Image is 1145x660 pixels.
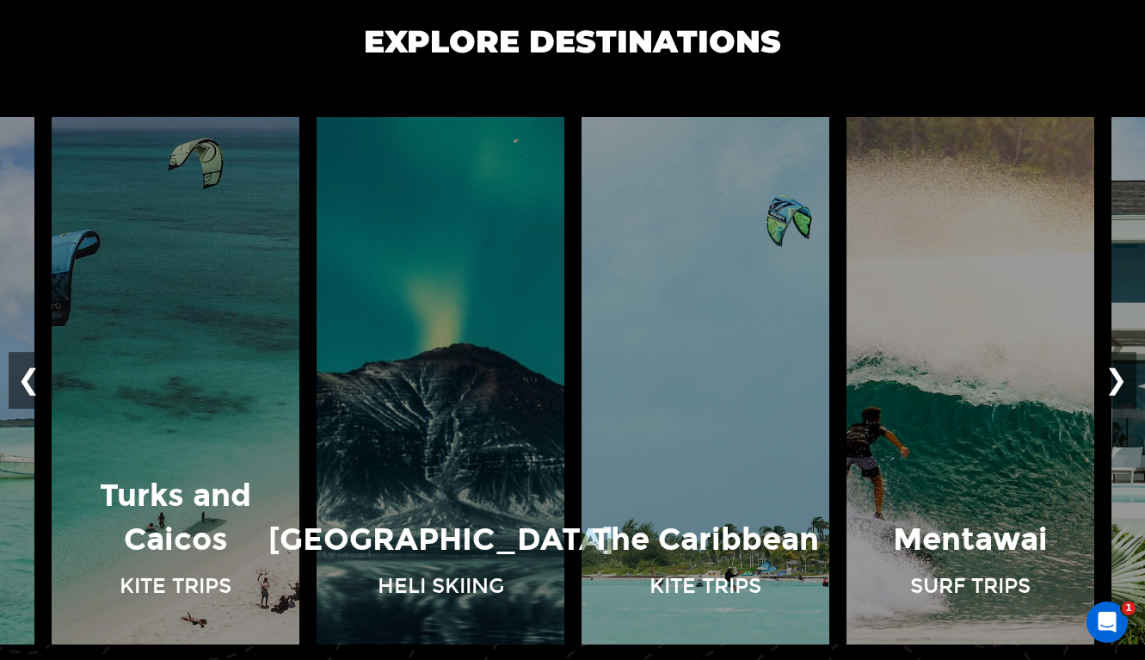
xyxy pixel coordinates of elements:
p: Kite Trips [120,571,231,601]
iframe: Intercom live chat [1087,601,1128,643]
p: Mentawai [893,518,1048,562]
button: ❮ [9,353,49,410]
button: ❯ [1096,353,1136,410]
p: The Caribbean [592,518,819,562]
p: Turks and Caicos [60,474,291,563]
p: Surf Trips [910,571,1031,601]
p: Kite Trips [649,571,761,601]
p: [GEOGRAPHIC_DATA] [268,518,613,562]
span: 1 [1122,601,1136,615]
p: Heli Skiing [378,571,504,601]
